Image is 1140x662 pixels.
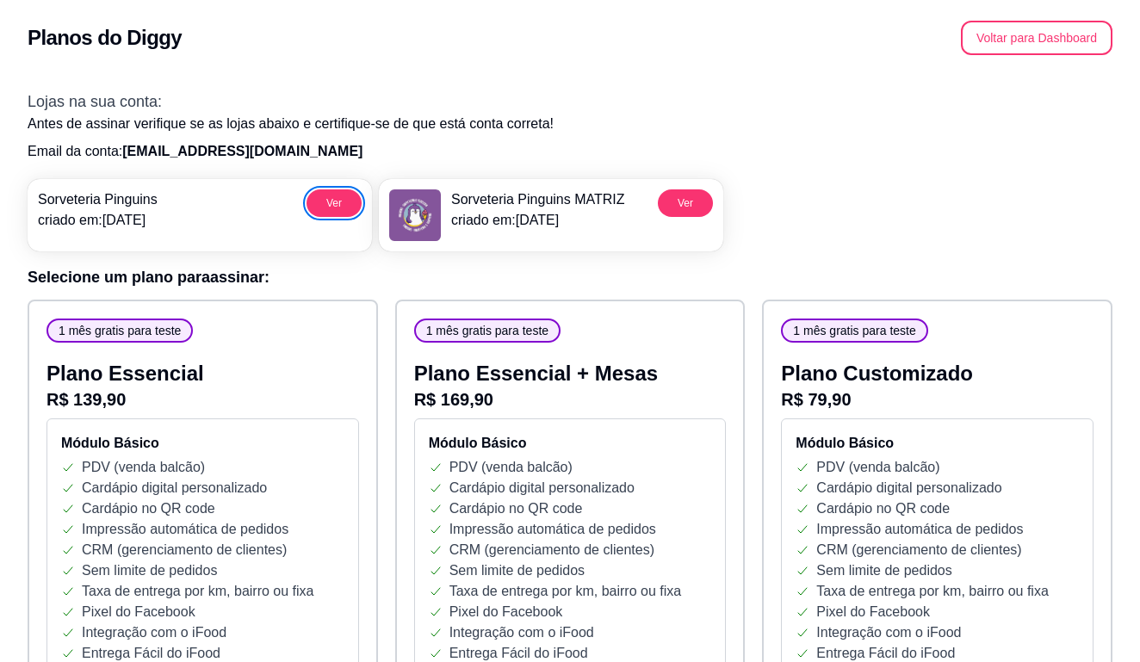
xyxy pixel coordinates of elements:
p: R$ 169,90 [414,387,727,411]
p: PDV (venda balcão) [82,457,205,478]
p: Plano Customizado [781,360,1094,387]
p: Sorveteria Pinguins MATRIZ [451,189,625,210]
p: CRM (gerenciamento de clientes) [816,540,1021,560]
p: Impressão automática de pedidos [816,519,1023,540]
p: Taxa de entrega por km, bairro ou fixa [816,581,1048,602]
p: Sem limite de pedidos [449,560,585,581]
p: criado em: [DATE] [451,210,625,231]
p: Pixel do Facebook [82,602,195,622]
p: Impressão automática de pedidos [82,519,288,540]
p: Sem limite de pedidos [816,560,951,581]
h4: Módulo Básico [429,433,712,454]
h4: Módulo Básico [796,433,1079,454]
a: Voltar para Dashboard [961,30,1112,45]
p: Antes de assinar verifique se as lojas abaixo e certifique-se de que está conta correta! [28,114,1112,134]
p: Cardápio digital personalizado [449,478,635,498]
span: 1 mês gratis para teste [419,322,555,339]
a: Sorveteria Pinguinscriado em:[DATE]Ver [28,179,372,251]
p: Sorveteria Pinguins [38,189,158,210]
p: Impressão automática de pedidos [449,519,656,540]
p: Plano Essencial + Mesas [414,360,727,387]
p: Taxa de entrega por km, bairro ou fixa [82,581,313,602]
p: Cardápio digital personalizado [816,478,1001,498]
p: Pixel do Facebook [449,602,563,622]
p: CRM (gerenciamento de clientes) [82,540,287,560]
p: criado em: [DATE] [38,210,158,231]
h4: Módulo Básico [61,433,344,454]
p: Cardápio no QR code [82,498,215,519]
p: Taxa de entrega por km, bairro ou fixa [449,581,681,602]
img: menu logo [389,189,441,241]
p: R$ 79,90 [781,387,1094,411]
p: Plano Essencial [46,360,359,387]
p: Integração com o iFood [816,622,961,643]
span: 1 mês gratis para teste [786,322,922,339]
p: PDV (venda balcão) [449,457,573,478]
p: Pixel do Facebook [816,602,930,622]
h3: Lojas na sua conta: [28,90,1112,114]
button: Ver [307,189,362,217]
h2: Planos do Diggy [28,24,182,52]
p: Email da conta: [28,141,1112,162]
span: [EMAIL_ADDRESS][DOMAIN_NAME] [122,144,362,158]
p: Cardápio digital personalizado [82,478,267,498]
button: Ver [658,189,713,217]
p: CRM (gerenciamento de clientes) [449,540,654,560]
a: menu logoSorveteria Pinguins MATRIZcriado em:[DATE]Ver [379,179,723,251]
p: Cardápio no QR code [816,498,950,519]
p: Integração com o iFood [449,622,594,643]
button: Voltar para Dashboard [961,21,1112,55]
p: Cardápio no QR code [449,498,583,519]
p: PDV (venda balcão) [816,457,939,478]
p: Integração com o iFood [82,622,226,643]
p: Sem limite de pedidos [82,560,217,581]
span: 1 mês gratis para teste [52,322,188,339]
h3: Selecione um plano para assinar : [28,265,1112,289]
p: R$ 139,90 [46,387,359,411]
